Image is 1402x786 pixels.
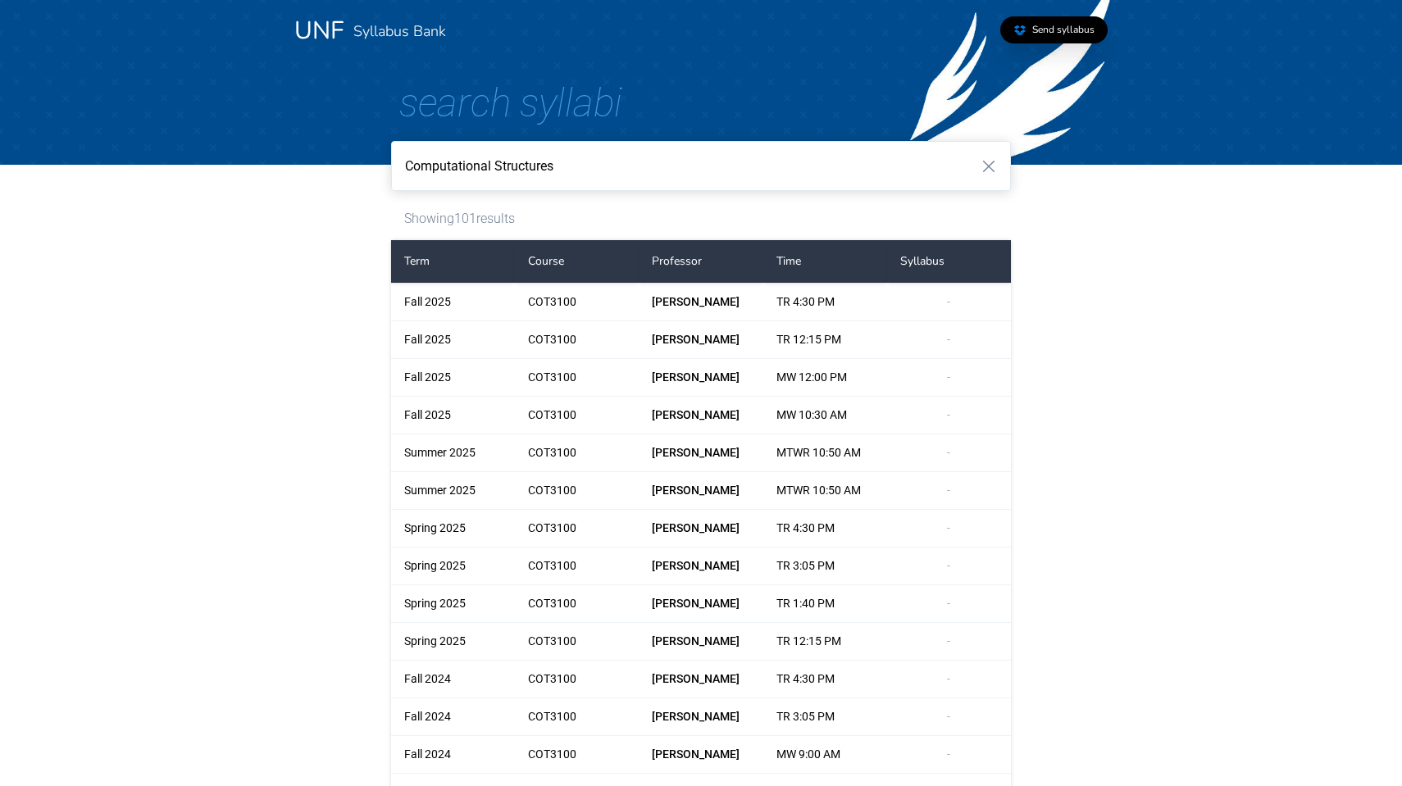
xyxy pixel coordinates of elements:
[947,484,950,497] span: -
[404,211,515,227] span: Showing 101 results
[763,736,887,773] div: MW 9:00 AM
[391,698,515,735] div: Fall 2024
[763,661,887,697] div: TR 4:30 PM
[639,585,762,622] div: [PERSON_NAME]
[399,80,622,126] span: Search Syllabi
[515,510,639,547] div: COT3100
[947,559,950,572] span: -
[639,397,762,434] div: [PERSON_NAME]
[515,585,639,622] div: COT3100
[391,623,515,660] div: Spring 2025
[515,736,639,773] div: COT3100
[639,240,762,283] div: Professor
[391,359,515,396] div: Fall 2025
[515,359,639,396] div: COT3100
[515,240,639,283] div: Course
[391,240,515,283] div: Term
[763,397,887,434] div: MW 10:30 AM
[763,359,887,396] div: MW 12:00 PM
[639,661,762,697] div: [PERSON_NAME]
[391,736,515,773] div: Fall 2024
[639,284,762,320] div: [PERSON_NAME]
[639,736,762,773] div: [PERSON_NAME]
[639,698,762,735] div: [PERSON_NAME]
[763,472,887,509] div: MTWR 10:50 AM
[763,434,887,471] div: MTWR 10:50 AM
[391,510,515,547] div: Spring 2025
[763,321,887,358] div: TR 12:15 PM
[391,434,515,471] div: Summer 2025
[947,370,950,384] span: -
[353,21,446,41] a: Syllabus Bank
[887,240,1011,283] div: Syllabus
[391,141,1010,191] input: Search for a course
[947,672,950,685] span: -
[639,434,762,471] div: [PERSON_NAME]
[515,284,639,320] div: COT3100
[947,747,950,761] span: -
[763,585,887,622] div: TR 1:40 PM
[391,472,515,509] div: Summer 2025
[947,597,950,610] span: -
[515,547,639,584] div: COT3100
[1000,16,1108,43] a: Send syllabus
[947,295,950,308] span: -
[515,434,639,471] div: COT3100
[947,446,950,459] span: -
[763,547,887,584] div: TR 3:05 PM
[515,472,639,509] div: COT3100
[639,623,762,660] div: [PERSON_NAME]
[515,623,639,660] div: COT3100
[639,472,762,509] div: [PERSON_NAME]
[391,284,515,320] div: Fall 2025
[639,359,762,396] div: [PERSON_NAME]
[391,547,515,584] div: Spring 2025
[947,521,950,534] span: -
[763,510,887,547] div: TR 4:30 PM
[391,321,515,358] div: Fall 2025
[639,321,762,358] div: [PERSON_NAME]
[947,408,950,421] span: -
[639,510,762,547] div: [PERSON_NAME]
[947,333,950,346] span: -
[1032,23,1095,36] span: Send syllabus
[763,698,887,735] div: TR 3:05 PM
[391,661,515,697] div: Fall 2024
[515,397,639,434] div: COT3100
[294,14,344,48] a: UNF
[391,397,515,434] div: Fall 2025
[639,547,762,584] div: [PERSON_NAME]
[763,623,887,660] div: TR 12:15 PM
[515,661,639,697] div: COT3100
[947,634,950,647] span: -
[763,240,887,283] div: Time
[391,585,515,622] div: Spring 2025
[763,284,887,320] div: TR 4:30 PM
[515,698,639,735] div: COT3100
[947,710,950,723] span: -
[515,321,639,358] div: COT3100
